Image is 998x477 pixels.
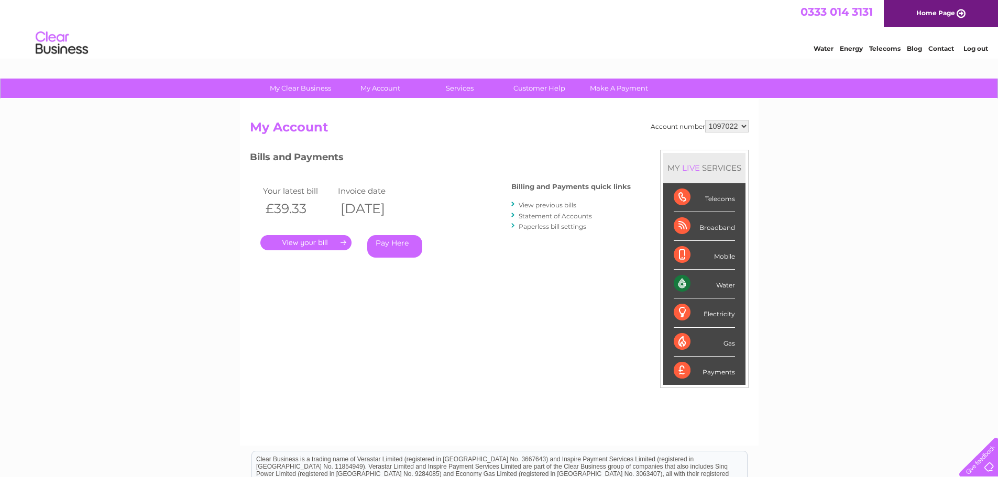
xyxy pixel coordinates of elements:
[840,45,863,52] a: Energy
[674,298,735,327] div: Electricity
[335,184,411,198] td: Invoice date
[680,163,702,173] div: LIVE
[335,198,411,219] th: [DATE]
[674,212,735,241] div: Broadband
[814,45,834,52] a: Water
[519,212,592,220] a: Statement of Accounts
[519,223,586,230] a: Paperless bill settings
[257,79,344,98] a: My Clear Business
[260,235,352,250] a: .
[511,183,631,191] h4: Billing and Payments quick links
[928,45,954,52] a: Contact
[674,270,735,298] div: Water
[651,120,749,132] div: Account number
[496,79,583,98] a: Customer Help
[576,79,662,98] a: Make A Payment
[35,27,89,59] img: logo.png
[260,184,336,198] td: Your latest bill
[907,45,922,52] a: Blog
[250,120,749,140] h2: My Account
[869,45,901,52] a: Telecoms
[260,198,336,219] th: £39.33
[252,6,747,51] div: Clear Business is a trading name of Verastar Limited (registered in [GEOGRAPHIC_DATA] No. 3667643...
[250,150,631,168] h3: Bills and Payments
[674,183,735,212] div: Telecoms
[674,241,735,270] div: Mobile
[663,153,745,183] div: MY SERVICES
[963,45,988,52] a: Log out
[337,79,423,98] a: My Account
[674,357,735,385] div: Payments
[800,5,873,18] a: 0333 014 3131
[367,235,422,258] a: Pay Here
[519,201,576,209] a: View previous bills
[674,328,735,357] div: Gas
[416,79,503,98] a: Services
